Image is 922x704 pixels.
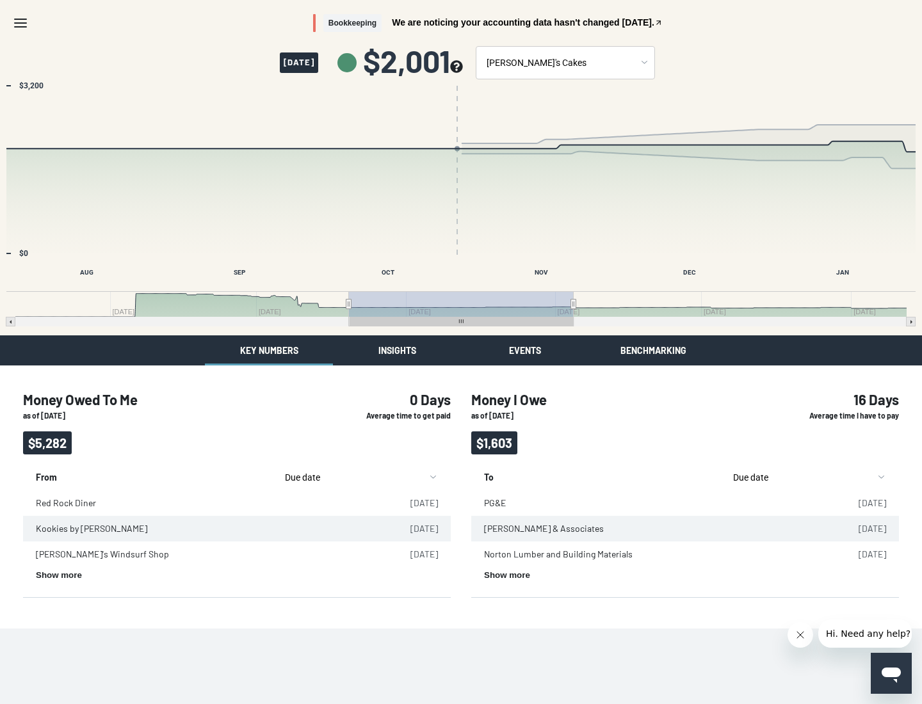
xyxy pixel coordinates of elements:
[280,465,438,490] button: sort by
[311,410,451,421] p: Average time to get paid
[392,18,654,27] span: We are noticing your accounting data hasn't changed [DATE].
[23,391,291,408] h4: Money Owed To Me
[36,570,82,580] button: Show more
[827,490,899,516] td: [DATE]
[311,391,451,408] h4: 0 Days
[535,269,548,276] text: NOV
[23,541,379,567] td: [PERSON_NAME]'s Windsurf Shop
[379,541,451,567] td: [DATE]
[19,249,28,258] text: $0
[589,335,717,365] button: Benchmarking
[471,490,827,516] td: PG&E
[313,14,663,33] button: BookkeepingWe are noticing your accounting data hasn't changed [DATE].
[23,410,291,421] p: as of [DATE]
[280,52,318,73] span: [DATE]
[471,431,517,454] span: $1,603
[759,410,899,421] p: Average time I have to pay
[461,335,589,365] button: Events
[871,653,912,694] iframe: Button to launch messaging window
[827,541,899,567] td: [DATE]
[80,269,93,276] text: AUG
[471,516,827,541] td: [PERSON_NAME] & Associates
[818,620,912,648] iframe: Message from company
[450,60,463,75] button: see more about your cashflow projection
[471,391,739,408] h4: Money I Owe
[484,570,530,580] button: Show more
[363,45,463,76] span: $2,001
[759,391,899,408] h4: 16 Days
[484,465,715,484] p: To
[728,465,886,490] button: sort by
[683,269,696,276] text: DEC
[36,465,267,484] p: From
[827,516,899,541] td: [DATE]
[23,431,72,454] span: $5,282
[23,490,379,516] td: Red Rock Diner
[836,269,849,276] text: JAN
[382,269,394,276] text: OCT
[379,490,451,516] td: [DATE]
[379,516,451,541] td: [DATE]
[471,410,739,421] p: as of [DATE]
[323,14,382,33] span: Bookkeeping
[19,81,44,90] text: $3,200
[471,541,827,567] td: Norton Lumber and Building Materials
[788,622,813,648] iframe: Close message
[333,335,461,365] button: Insights
[23,516,379,541] td: Kookies by [PERSON_NAME]
[205,335,333,365] button: Key Numbers
[234,269,246,276] text: SEP
[13,15,28,31] svg: Menu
